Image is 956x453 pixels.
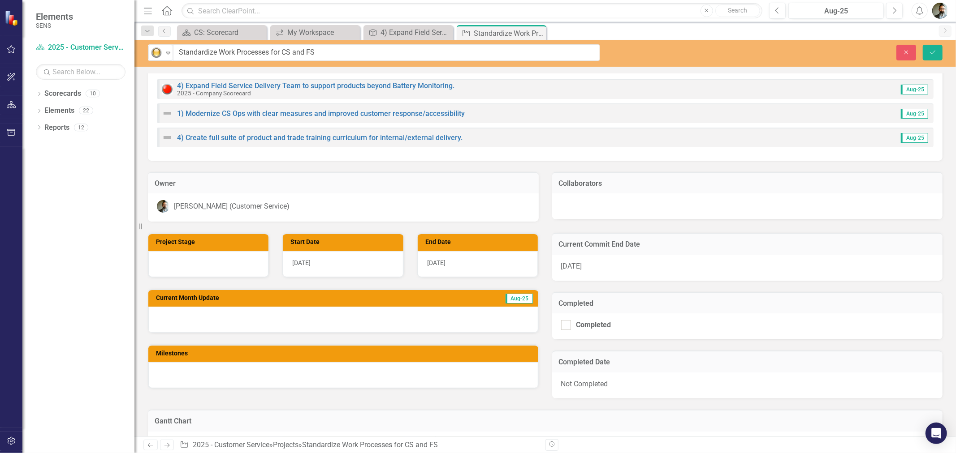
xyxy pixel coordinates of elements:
input: This field is required [173,44,600,61]
a: 4) Expand Field Service Delivery Team to support products beyond Battery Monitoring. [177,81,454,90]
div: Open Intercom Messenger [926,423,947,444]
span: Aug-25 [901,85,928,94]
h3: Completed Date [559,358,936,366]
h3: Gantt Chart [155,417,936,425]
a: Elements [44,106,74,116]
div: 12 [74,124,88,131]
div: Not Completed [552,372,943,398]
small: SENS [36,22,73,29]
span: Elements [36,11,73,22]
div: Aug-25 [792,6,881,17]
a: 4) Expand Field Service Delivery Team to support products beyond Battery Monitoring. [366,27,451,38]
span: Aug-25 [506,294,533,303]
h3: Owner [155,179,532,188]
a: 2025 - Customer Service [193,440,269,449]
h3: Current Month Update [156,295,417,301]
div: My Workspace [287,27,358,38]
small: 2025 - Company Scorecard [177,90,251,97]
a: My Workspace [273,27,358,38]
img: Yellow: At Risk/Needs Attention [151,47,162,58]
input: Search ClearPoint... [182,3,762,19]
h3: Current Commit End Date [559,240,936,248]
a: Scorecards [44,89,81,99]
a: CS: Scorecard [179,27,264,38]
div: 10 [86,90,100,98]
a: Projects [273,440,298,449]
span: [DATE] [427,259,446,266]
div: [PERSON_NAME] (Customer Service) [174,201,290,212]
button: Search [715,4,760,17]
span: [DATE] [292,259,311,266]
span: Aug-25 [901,109,928,119]
div: 22 [79,107,93,115]
a: 1) Modernize CS Ops with clear measures and improved customer response/accessibility [177,109,465,118]
div: 4) Expand Field Service Delivery Team to support products beyond Battery Monitoring. [381,27,451,38]
h3: Completed [559,299,936,308]
div: CS: Scorecard [194,27,264,38]
a: 2025 - Customer Service [36,43,125,53]
div: Standardize Work Processes for CS and FS [302,440,438,449]
a: 4) Create full suite of product and trade training curriculum for internal/external delivery. [177,133,463,142]
img: ClearPoint Strategy [4,10,20,26]
span: Aug-25 [901,133,928,143]
div: » » [180,440,538,450]
h3: Milestones [156,350,534,357]
img: Chad Molen [157,200,169,213]
button: Aug-25 [788,3,884,19]
span: [DATE] [561,262,582,270]
img: Chad Molen [932,3,948,19]
img: Not Defined [162,132,173,143]
h3: Project Stage [156,239,264,245]
input: Search Below... [36,64,125,80]
h3: Start Date [290,239,398,245]
a: Reports [44,123,69,133]
span: Search [728,7,747,14]
div: Standardize Work Processes for CS and FS [474,28,544,39]
h3: Collaborators [559,179,936,188]
img: Not Defined [162,108,173,119]
img: Red: Critical Issues/Off-Track [162,84,173,94]
h3: End Date [425,239,533,245]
